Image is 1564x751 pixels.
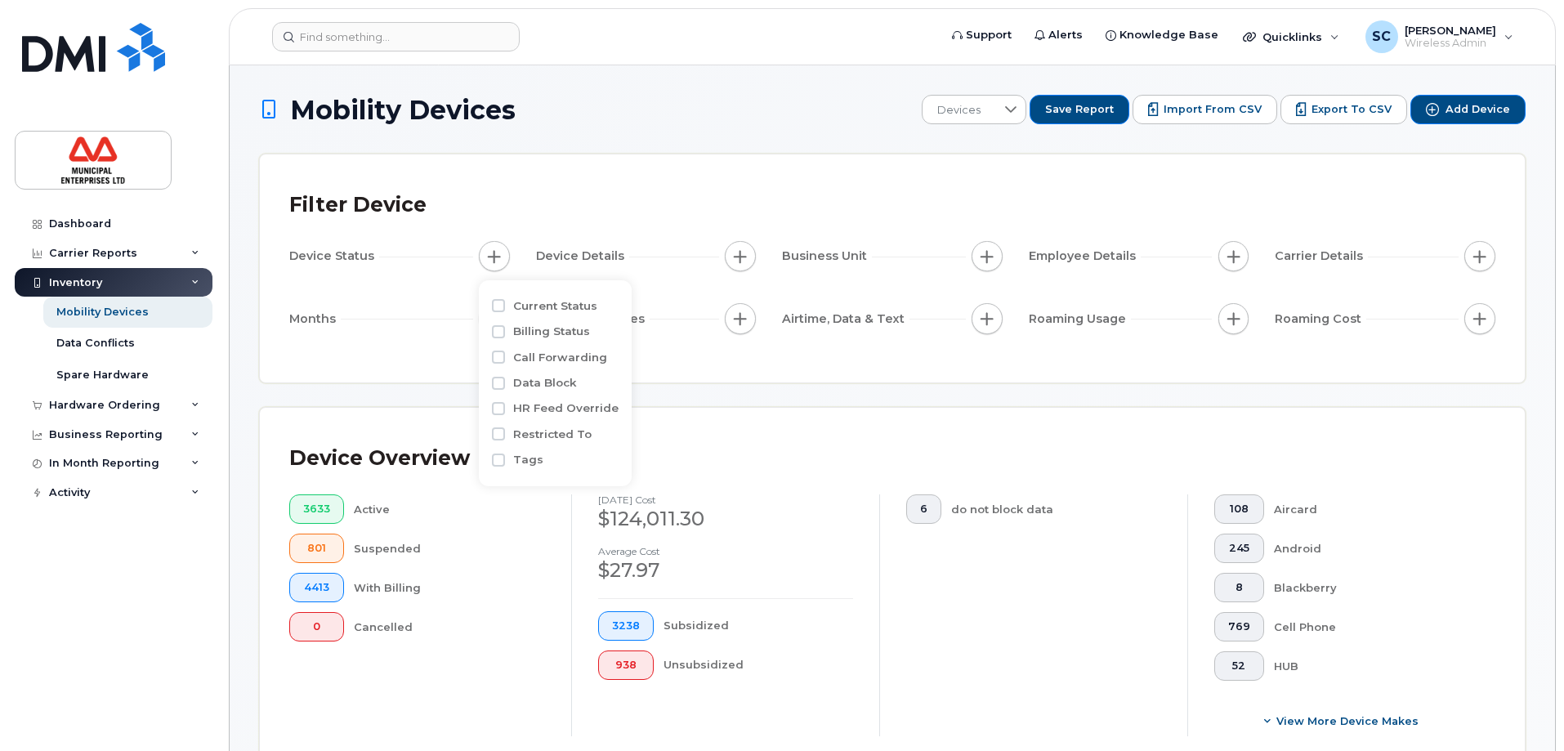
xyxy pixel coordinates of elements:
div: Active [354,494,546,524]
button: 8 [1214,573,1264,602]
span: 801 [303,542,330,555]
span: Device Details [536,248,629,265]
div: HUB [1274,651,1470,681]
label: HR Feed Override [513,400,619,416]
button: 801 [289,534,344,563]
span: 108 [1228,503,1250,516]
button: 245 [1214,534,1264,563]
button: 3633 [289,494,344,524]
span: Add Device [1446,102,1510,117]
span: Export to CSV [1312,102,1392,117]
label: Tags [513,452,543,467]
button: 938 [598,650,654,680]
button: 3238 [598,611,654,641]
div: Unsubsidized [664,650,854,680]
button: Import from CSV [1133,95,1277,124]
div: do not block data [951,494,1162,524]
button: View More Device Makes [1214,707,1469,736]
button: Export to CSV [1280,95,1407,124]
span: 769 [1228,620,1250,633]
h4: [DATE] cost [598,494,853,505]
span: View More Device Makes [1276,713,1419,729]
div: Aircard [1274,494,1470,524]
div: Cancelled [354,612,546,641]
span: 245 [1228,542,1250,555]
button: 6 [906,494,941,524]
span: 4413 [303,581,330,594]
span: 3633 [303,503,330,516]
span: Business Unit [782,248,872,265]
span: Mobility Devices [290,96,516,124]
label: Data Block [513,375,577,391]
div: $124,011.30 [598,505,853,533]
span: Airtime, Data & Text [782,311,909,328]
h4: Average cost [598,546,853,557]
span: Roaming Usage [1029,311,1131,328]
button: 769 [1214,612,1264,641]
div: Blackberry [1274,573,1470,602]
span: 6 [920,503,927,516]
div: Suspended [354,534,546,563]
span: Import from CSV [1164,102,1262,117]
span: Save Report [1045,102,1114,117]
label: Restricted To [513,427,592,442]
button: 108 [1214,494,1264,524]
div: Cell Phone [1274,612,1470,641]
div: With Billing [354,573,546,602]
span: Devices [923,96,995,125]
span: 0 [303,620,330,633]
div: Filter Device [289,184,427,226]
label: Current Status [513,298,597,314]
span: Employee Details [1029,248,1141,265]
span: 3238 [612,619,640,633]
div: Subsidized [664,611,854,641]
span: 8 [1228,581,1250,594]
label: Billing Status [513,324,590,339]
button: Add Device [1410,95,1526,124]
button: 0 [289,612,344,641]
span: Device Status [289,248,379,265]
div: $27.97 [598,557,853,584]
button: Save Report [1030,95,1129,124]
div: Device Overview [289,437,470,480]
label: Call Forwarding [513,350,607,365]
span: 938 [612,659,640,672]
span: Roaming Cost [1275,311,1366,328]
button: 4413 [289,573,344,602]
button: 52 [1214,651,1264,681]
span: 52 [1228,659,1250,673]
span: Months [289,311,341,328]
span: Carrier Details [1275,248,1368,265]
div: Android [1274,534,1470,563]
